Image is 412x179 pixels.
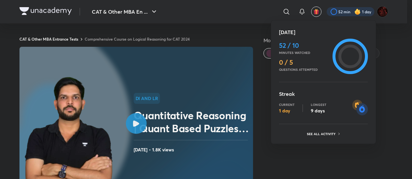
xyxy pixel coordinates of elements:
[279,58,330,66] h4: 0 / 5
[352,100,368,115] img: streak
[311,103,326,107] p: Longest
[279,28,368,36] h5: [DATE]
[279,42,330,49] h4: 52 / 10
[279,108,295,114] p: 1 day
[307,132,337,136] p: See all activity
[279,90,368,98] h5: Streak
[311,108,326,114] p: 9 days
[279,51,330,55] p: Minutes watched
[279,103,295,107] p: Current
[279,68,330,71] p: Questions attempted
